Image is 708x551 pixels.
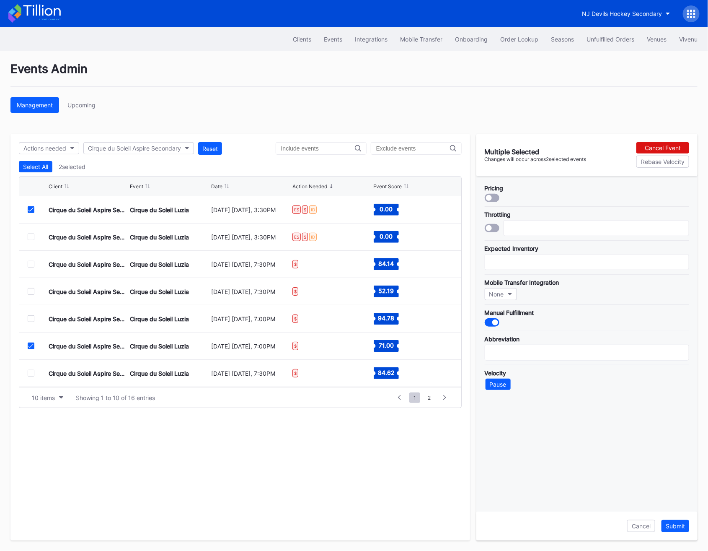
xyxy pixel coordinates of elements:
div: ES [292,233,301,241]
button: Submit [661,520,689,532]
div: Actions needed [23,145,66,152]
button: Cancel [627,520,655,532]
button: Seasons [545,31,580,47]
div: $ [292,260,298,268]
button: Cirque du Soleil Aspire Secondary [83,142,194,154]
div: ID [309,233,317,241]
div: Events Admin [10,62,698,87]
div: Cirque du Soleil Luzia [130,343,189,350]
div: $ [302,233,308,241]
div: Integrations [355,36,388,43]
div: [DATE] [DATE], 3:30PM [211,234,290,241]
button: Vivenu [673,31,704,47]
button: Cancel Event [636,142,689,153]
button: Management [10,97,59,113]
div: Cancel Event [645,144,681,151]
button: Order Lookup [494,31,545,47]
div: Mobile Transfer [400,36,442,43]
div: Cirque du Soleil Aspire Secondary [88,145,181,152]
div: Cirque du Soleil Aspire Secondary [49,234,128,241]
div: Showing 1 to 10 of 16 entries [76,394,155,401]
div: Cancel [632,522,651,530]
div: Cirque du Soleil Luzia [130,234,189,241]
button: Events [318,31,349,47]
div: Cirque du Soleil Luzia [130,315,189,322]
div: Event Score [374,183,402,190]
div: Select All [23,163,48,170]
input: Exclude events [376,145,450,152]
text: 84.62 [378,369,395,376]
div: $ [302,205,308,214]
div: Cirque du Soleil Aspire Secondary [49,261,128,268]
div: Management [17,101,53,109]
div: Cirque du Soleil Luzia [130,370,189,377]
div: $ [292,287,298,296]
div: Date [211,183,222,190]
div: Unfulfilled Orders [587,36,634,43]
button: Upcoming [61,97,102,113]
div: Vivenu [679,36,698,43]
button: 10 items [28,392,67,403]
div: Mobile Transfer Integration [485,279,689,286]
div: None [489,291,504,298]
button: None [485,288,517,300]
div: Seasons [551,36,574,43]
text: 71.00 [379,342,394,349]
button: Reset [198,142,222,155]
div: 10 items [32,394,55,401]
div: [DATE] [DATE], 3:30PM [211,206,290,213]
div: Pricing [485,185,689,192]
div: $ [292,314,298,323]
div: 2 selected [59,163,85,170]
div: Upcoming [67,101,96,109]
button: Actions needed [19,142,79,154]
button: Clients [287,31,318,47]
div: Throttling [485,211,689,218]
div: Reset [202,145,218,152]
div: ID [309,205,317,214]
div: $ [292,342,298,350]
div: Rebase Velocity [641,158,685,165]
div: Client [49,183,62,190]
div: Cirque du Soleil Aspire Secondary [49,315,128,322]
div: Venues [647,36,667,43]
text: 0.00 [380,233,393,240]
input: Include events [281,145,355,152]
span: 1 [409,392,420,403]
div: Manual Fulfillment [485,309,689,316]
div: Events [324,36,342,43]
div: Expected Inventory [485,245,689,252]
div: Changes will occur across 2 selected events [485,156,587,162]
div: Abbreviation [485,335,689,343]
div: Order Lookup [500,36,538,43]
div: ES [292,205,301,214]
div: Onboarding [455,36,488,43]
div: Clients [293,36,311,43]
button: Venues [641,31,673,47]
div: $ [292,369,298,377]
div: Multiple Selected [485,148,587,156]
button: Onboarding [449,31,494,47]
button: Pause [486,379,511,390]
button: Mobile Transfer [394,31,449,47]
a: Integrations [349,31,394,47]
div: [DATE] [DATE], 7:00PM [211,343,290,350]
div: Action Needed [292,183,327,190]
div: Velocity [485,369,689,377]
div: NJ Devils Hockey Secondary [582,10,662,17]
span: 2 [424,392,435,403]
text: 0.00 [380,205,393,213]
div: Submit [666,522,685,530]
text: 94.78 [378,314,394,322]
button: Rebase Velocity [636,156,689,168]
a: Unfulfilled Orders [580,31,641,47]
